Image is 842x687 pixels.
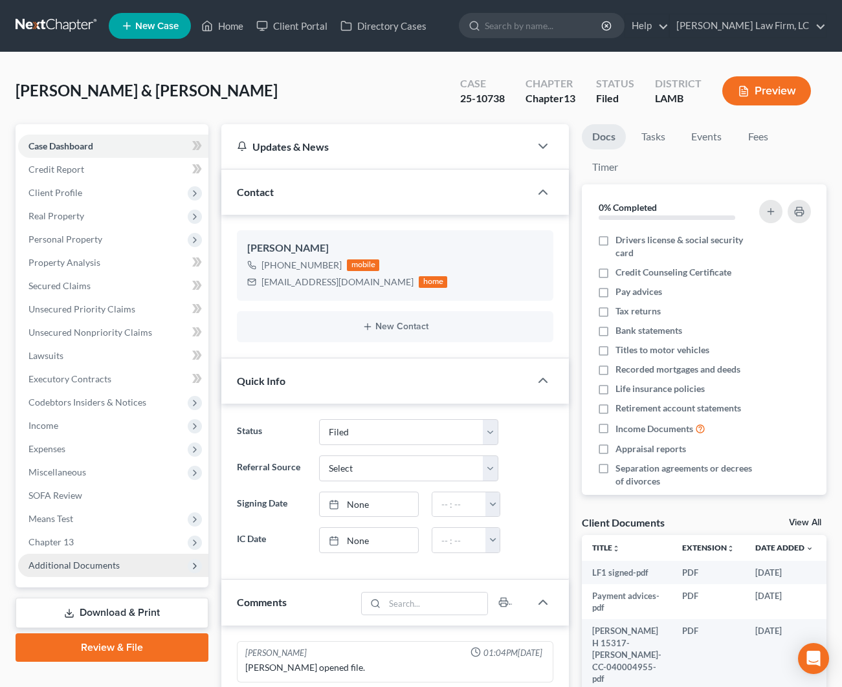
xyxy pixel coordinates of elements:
[230,527,313,553] label: IC Date
[247,241,543,256] div: [PERSON_NAME]
[28,513,73,524] span: Means Test
[432,492,487,517] input: -- : --
[655,91,702,106] div: LAMB
[237,186,274,198] span: Contact
[615,234,754,259] span: Drivers license & social security card
[460,91,505,106] div: 25-10738
[682,543,735,552] a: Extensionunfold_more
[670,14,826,38] a: [PERSON_NAME] Law Firm, LC
[615,363,740,376] span: Recorded mortgages and deeds
[385,593,488,615] input: Search...
[18,367,208,391] a: Executory Contracts
[230,455,313,481] label: Referral Source
[615,305,661,318] span: Tax returns
[485,14,603,38] input: Search by name...
[320,528,417,552] a: None
[261,276,414,289] div: [EMAIL_ADDRESS][DOMAIN_NAME]
[615,266,731,279] span: Credit Counseling Certificate
[615,402,741,415] span: Retirement account statements
[806,545,814,552] i: expand_more
[230,419,313,445] label: Status
[28,466,86,477] span: Miscellaneous
[237,140,515,153] div: Updates & News
[18,321,208,344] a: Unsecured Nonpriority Claims
[681,124,732,149] a: Events
[582,124,626,149] a: Docs
[564,92,575,104] span: 13
[631,124,676,149] a: Tasks
[615,343,709,356] span: Titles to motor vehicles
[28,536,74,547] span: Chapter 13
[672,561,745,584] td: PDF
[261,259,342,272] div: [PHONE_NUMBER]
[16,81,278,100] span: [PERSON_NAME] & [PERSON_NAME]
[526,76,575,91] div: Chapter
[28,560,120,571] span: Additional Documents
[28,327,152,338] span: Unsecured Nonpriority Claims
[419,276,447,288] div: home
[28,443,65,454] span: Expenses
[28,373,111,384] span: Executory Contracts
[28,234,102,245] span: Personal Property
[483,647,542,659] span: 01:04PM[DATE]
[432,528,487,552] input: -- : --
[16,633,208,662] a: Review & File
[599,202,657,213] strong: 0% Completed
[582,155,628,180] a: Timer
[245,661,545,674] div: [PERSON_NAME] opened file.
[18,135,208,158] a: Case Dashboard
[250,14,334,38] a: Client Portal
[672,584,745,620] td: PDF
[18,484,208,507] a: SOFA Review
[18,344,208,367] a: Lawsuits
[615,382,705,395] span: Life insurance policies
[320,492,417,517] a: None
[615,442,686,455] span: Appraisal reports
[596,76,634,91] div: Status
[245,647,307,659] div: [PERSON_NAME]
[334,14,433,38] a: Directory Cases
[615,422,693,435] span: Income Documents
[737,124,779,149] a: Fees
[28,187,82,198] span: Client Profile
[28,257,100,268] span: Property Analysis
[582,584,672,620] td: Payment advices-pdf
[612,545,620,552] i: unfold_more
[18,158,208,181] a: Credit Report
[596,91,634,106] div: Filed
[237,375,285,387] span: Quick Info
[745,584,824,620] td: [DATE]
[722,76,811,105] button: Preview
[247,322,543,332] button: New Contact
[28,210,84,221] span: Real Property
[582,561,672,584] td: LF1 signed-pdf
[28,420,58,431] span: Income
[28,140,93,151] span: Case Dashboard
[18,298,208,321] a: Unsecured Priority Claims
[230,492,313,518] label: Signing Date
[798,643,829,674] div: Open Intercom Messenger
[28,350,63,361] span: Lawsuits
[615,462,754,488] span: Separation agreements or decrees of divorces
[526,91,575,106] div: Chapter
[727,545,735,552] i: unfold_more
[755,543,814,552] a: Date Added expand_more
[655,76,702,91] div: District
[16,598,208,628] a: Download & Print
[789,518,821,527] a: View All
[745,561,824,584] td: [DATE]
[582,516,665,529] div: Client Documents
[28,280,91,291] span: Secured Claims
[18,251,208,274] a: Property Analysis
[237,596,287,608] span: Comments
[28,397,146,408] span: Codebtors Insiders & Notices
[592,543,620,552] a: Titleunfold_more
[460,76,505,91] div: Case
[18,274,208,298] a: Secured Claims
[195,14,250,38] a: Home
[625,14,669,38] a: Help
[28,490,82,501] span: SOFA Review
[615,324,682,337] span: Bank statements
[135,21,179,31] span: New Case
[347,259,379,271] div: mobile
